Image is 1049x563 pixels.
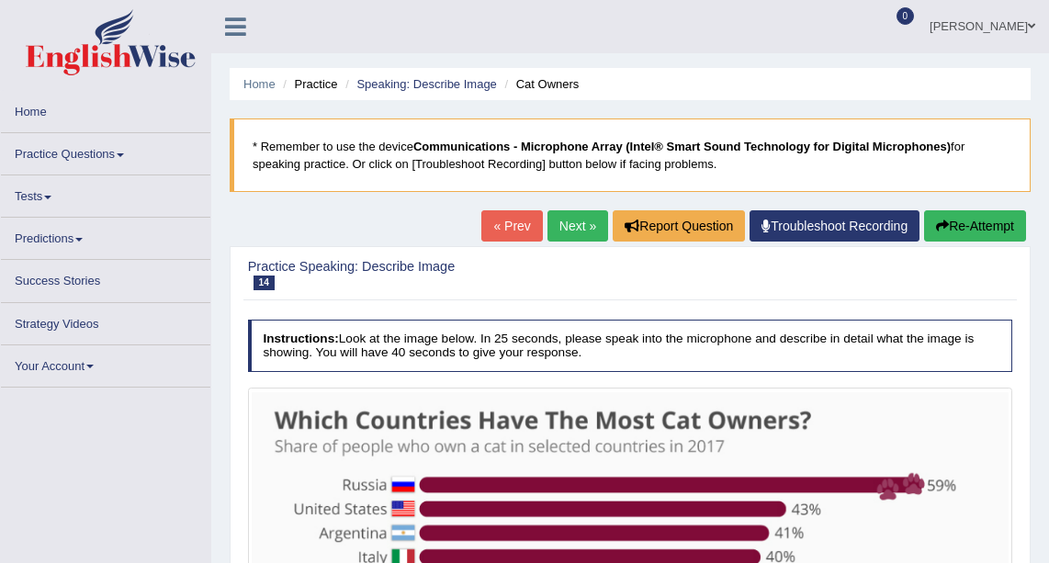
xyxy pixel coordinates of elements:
a: Home [1,91,210,127]
span: 0 [897,7,915,25]
a: Next » [547,210,608,242]
button: Re-Attempt [924,210,1026,242]
a: Speaking: Describe Image [356,77,496,91]
a: Practice Questions [1,133,210,169]
button: Report Question [613,210,745,242]
span: 14 [254,276,275,289]
a: Success Stories [1,260,210,296]
h4: Look at the image below. In 25 seconds, please speak into the microphone and describe in detail w... [248,320,1013,372]
a: Strategy Videos [1,303,210,339]
a: Home [243,77,276,91]
a: Troubleshoot Recording [750,210,919,242]
a: Tests [1,175,210,211]
li: Cat Owners [500,75,579,93]
b: Communications - Microphone Array (Intel® Smart Sound Technology for Digital Microphones) [413,140,951,153]
a: Predictions [1,218,210,253]
blockquote: * Remember to use the device for speaking practice. Or click on [Troubleshoot Recording] button b... [230,118,1031,192]
h2: Practice Speaking: Describe Image [248,260,722,290]
a: « Prev [481,210,542,242]
a: Your Account [1,345,210,381]
b: Instructions: [263,332,338,345]
li: Practice [278,75,337,93]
